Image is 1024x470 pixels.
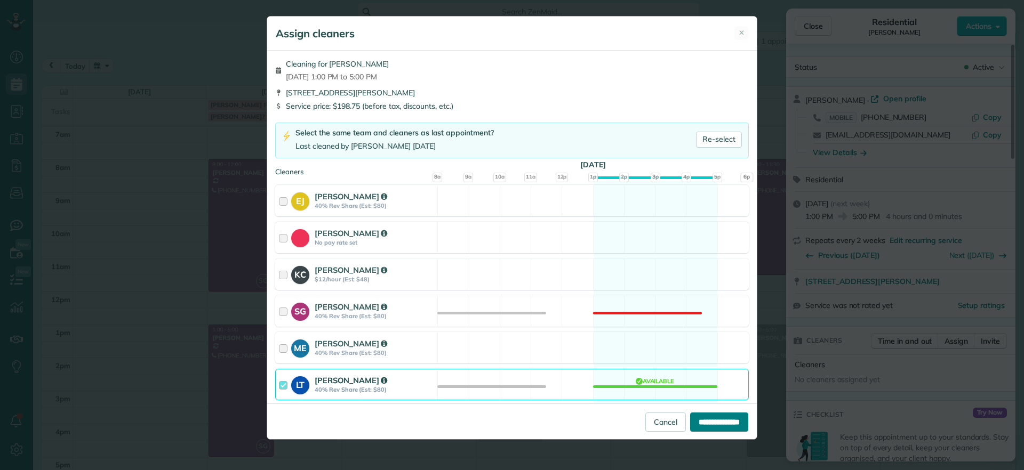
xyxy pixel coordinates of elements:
div: Cleaners [275,167,749,170]
strong: [PERSON_NAME] [315,375,387,385]
strong: 40% Rev Share (Est: $80) [315,349,434,356]
strong: 40% Rev Share (Est: $80) [315,312,434,320]
div: [STREET_ADDRESS][PERSON_NAME] [275,87,749,98]
span: ✕ [739,28,745,38]
div: Last cleaned by [PERSON_NAME] [DATE] [295,141,494,152]
strong: [PERSON_NAME] [315,265,387,275]
strong: ME [291,339,309,354]
strong: SG [291,303,309,318]
h5: Assign cleaners [276,26,355,41]
strong: [PERSON_NAME] [315,228,387,238]
div: Service price: $198.75 (before tax, discounts, etc.) [275,101,749,111]
strong: KC [291,266,309,281]
strong: 40% Rev Share (Est: $80) [315,386,434,393]
strong: $12/hour (Est: $48) [315,275,434,283]
div: Select the same team and cleaners as last appointment? [295,127,494,139]
strong: No pay rate set [315,239,434,246]
strong: LT [291,376,309,391]
strong: EJ [291,192,309,207]
a: Re-select [696,132,742,148]
strong: [PERSON_NAME] [315,302,387,312]
strong: 40% Rev Share (Est: $80) [315,202,434,209]
span: Cleaning for [PERSON_NAME] [286,59,389,69]
strong: [PERSON_NAME] [315,191,387,201]
span: [DATE] 1:00 PM to 5:00 PM [286,71,389,82]
strong: [PERSON_NAME] [315,338,387,349]
a: Cancel [645,412,686,432]
img: lightning-bolt-icon-94e5364df696ac2de96d3a42b8a9ff6ba979493684c50e6bbbcda72601fa0d29.png [282,131,291,142]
